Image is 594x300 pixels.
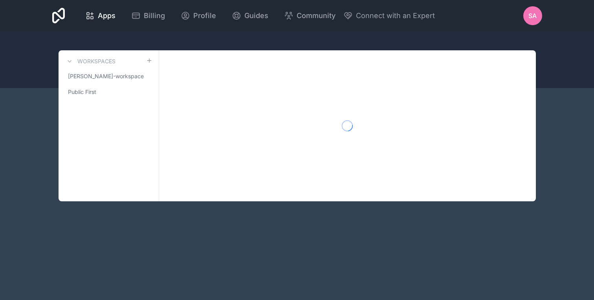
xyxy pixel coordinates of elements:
a: Apps [79,7,122,24]
span: Billing [144,10,165,21]
span: Community [297,10,335,21]
span: SA [528,11,537,20]
a: Billing [125,7,171,24]
button: Connect with an Expert [343,10,435,21]
a: Profile [174,7,222,24]
a: Workspaces [65,57,115,66]
span: Profile [193,10,216,21]
a: [PERSON_NAME]-workspace [65,69,152,83]
a: Community [278,7,342,24]
span: [PERSON_NAME]-workspace [68,72,144,80]
h3: Workspaces [77,57,115,65]
span: Guides [244,10,268,21]
a: Guides [225,7,275,24]
span: Connect with an Expert [356,10,435,21]
span: Apps [98,10,115,21]
a: Public First [65,85,152,99]
span: Public First [68,88,96,96]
